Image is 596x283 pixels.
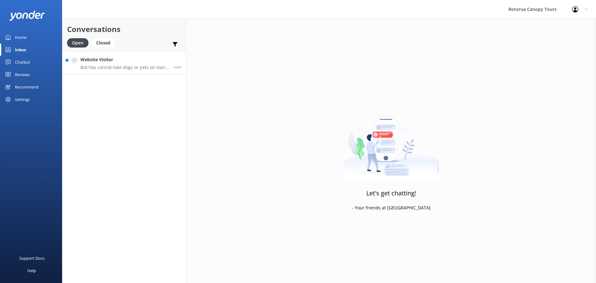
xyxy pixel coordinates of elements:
[343,103,439,180] img: artwork of a man stealing a conversation from at giant smartphone
[352,204,431,211] p: - Your friends at [GEOGRAPHIC_DATA]
[80,65,169,70] p: Bot: You cannot take dogs or pets on tour with you. However, if you are travelling with your furr...
[67,38,88,48] div: Open
[15,43,26,56] div: Inbox
[15,81,38,93] div: Recommend
[80,56,169,63] h4: Website Visitor
[366,188,416,198] h3: Let's get chatting!
[19,252,44,264] div: Support Docs
[15,31,26,43] div: Home
[9,11,45,21] img: yonder-white-logo.png
[92,38,115,48] div: Closed
[15,93,30,106] div: Settings
[174,64,181,70] span: Sep 10 2025 08:58am (UTC +12:00) Pacific/Auckland
[67,23,181,35] h2: Conversations
[92,39,118,46] a: Closed
[27,264,36,277] div: Help
[15,68,30,81] div: Reviews
[67,39,92,46] a: Open
[62,51,186,75] a: Website VisitorBot:You cannot take dogs or pets on tour with you. However, if you are travelling ...
[15,56,30,68] div: Chatbot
